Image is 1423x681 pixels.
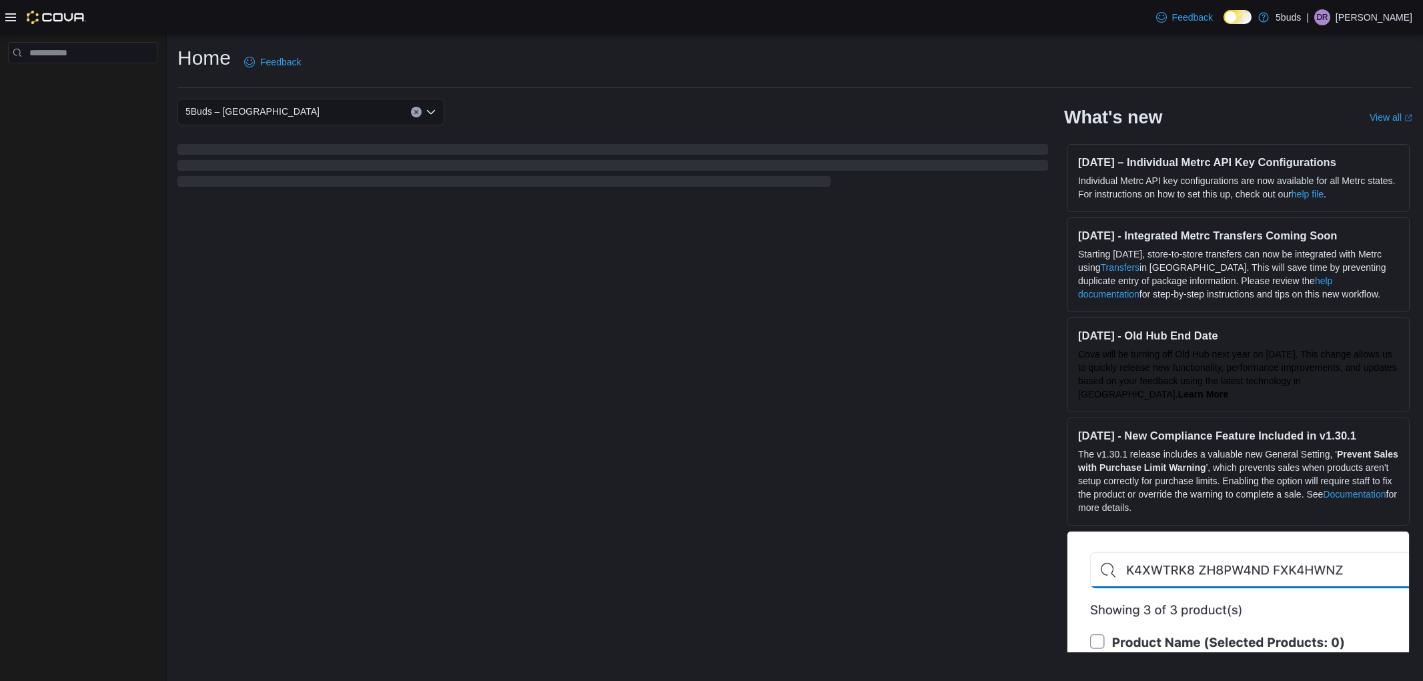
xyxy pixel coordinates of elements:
button: Open list of options [426,107,436,117]
div: Dawn Richmond [1314,9,1330,25]
p: 5buds [1276,9,1301,25]
p: Individual Metrc API key configurations are now available for all Metrc states. For instructions ... [1078,174,1398,201]
h3: [DATE] - Integrated Metrc Transfers Coming Soon [1078,229,1398,242]
span: Feedback [260,55,301,69]
img: Cova [27,11,86,24]
strong: Prevent Sales with Purchase Limit Warning [1078,449,1398,473]
span: Feedback [1172,11,1213,24]
h3: [DATE] - Old Hub End Date [1078,329,1398,342]
a: help file [1292,189,1324,199]
button: Clear input [411,107,422,117]
nav: Complex example [8,66,157,98]
p: The v1.30.1 release includes a valuable new General Setting, ' ', which prevents sales when produ... [1078,448,1398,514]
svg: External link [1404,114,1412,122]
p: [PERSON_NAME] [1336,9,1412,25]
h2: What's new [1064,107,1162,128]
h3: [DATE] - New Compliance Feature Included in v1.30.1 [1078,429,1398,442]
a: Feedback [1151,4,1218,31]
a: Documentation [1323,489,1386,500]
input: Dark Mode [1224,10,1252,24]
h3: [DATE] – Individual Metrc API Key Configurations [1078,155,1398,169]
span: Cova will be turning off Old Hub next year on [DATE]. This change allows us to quickly release ne... [1078,349,1397,400]
a: Transfers [1100,262,1139,273]
a: View allExternal link [1370,112,1412,123]
span: 5Buds – [GEOGRAPHIC_DATA] [185,103,320,119]
a: Learn More [1178,389,1228,400]
a: Feedback [239,49,306,75]
span: Loading [177,147,1048,189]
span: DR [1316,9,1328,25]
p: Starting [DATE], store-to-store transfers can now be integrated with Metrc using in [GEOGRAPHIC_D... [1078,247,1398,301]
p: | [1306,9,1309,25]
h1: Home [177,45,231,71]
